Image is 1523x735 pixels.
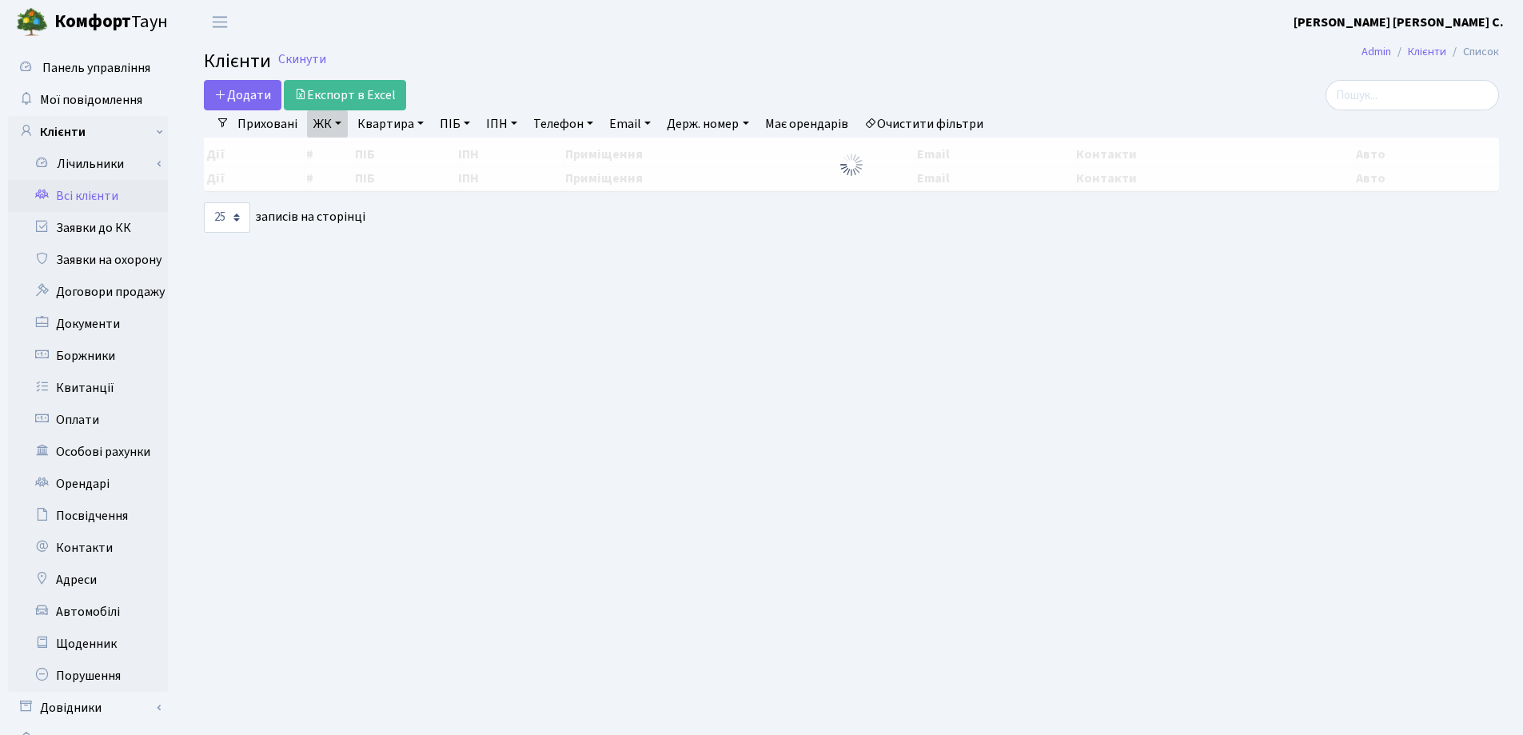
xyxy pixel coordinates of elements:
a: Експорт в Excel [284,80,406,110]
a: Додати [204,80,281,110]
a: Має орендарів [759,110,855,138]
a: Панель управління [8,52,168,84]
label: записів на сторінці [204,202,365,233]
b: Комфорт [54,9,131,34]
a: Скинути [278,52,326,67]
a: Оплати [8,404,168,436]
li: Список [1446,43,1499,61]
a: ЖК [307,110,348,138]
a: Заявки на охорону [8,244,168,276]
a: Лічильники [18,148,168,180]
span: Таун [54,9,168,36]
span: Мої повідомлення [40,91,142,109]
a: Порушення [8,660,168,692]
img: Обробка... [839,152,864,178]
a: Admin [1362,43,1391,60]
a: ПІБ [433,110,476,138]
a: Приховані [231,110,304,138]
a: Контакти [8,532,168,564]
a: Посвідчення [8,500,168,532]
input: Пошук... [1326,80,1499,110]
a: Квартира [351,110,430,138]
a: Боржники [8,340,168,372]
a: [PERSON_NAME] [PERSON_NAME] С. [1294,13,1504,32]
a: Email [603,110,657,138]
nav: breadcrumb [1338,35,1523,69]
a: Всі клієнти [8,180,168,212]
span: Додати [214,86,271,104]
img: logo.png [16,6,48,38]
a: Довідники [8,692,168,724]
a: Держ. номер [660,110,755,138]
a: Заявки до КК [8,212,168,244]
a: Телефон [527,110,600,138]
a: Договори продажу [8,276,168,308]
select: записів на сторінці [204,202,250,233]
b: [PERSON_NAME] [PERSON_NAME] С. [1294,14,1504,31]
a: Мої повідомлення [8,84,168,116]
a: Квитанції [8,372,168,404]
a: Щоденник [8,628,168,660]
a: Клієнти [8,116,168,148]
a: Особові рахунки [8,436,168,468]
a: Орендарі [8,468,168,500]
a: Клієнти [1408,43,1446,60]
a: Адреси [8,564,168,596]
button: Переключити навігацію [200,9,240,35]
span: Клієнти [204,47,271,75]
a: ІПН [480,110,524,138]
span: Панель управління [42,59,150,77]
a: Документи [8,308,168,340]
a: Автомобілі [8,596,168,628]
a: Очистити фільтри [858,110,990,138]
